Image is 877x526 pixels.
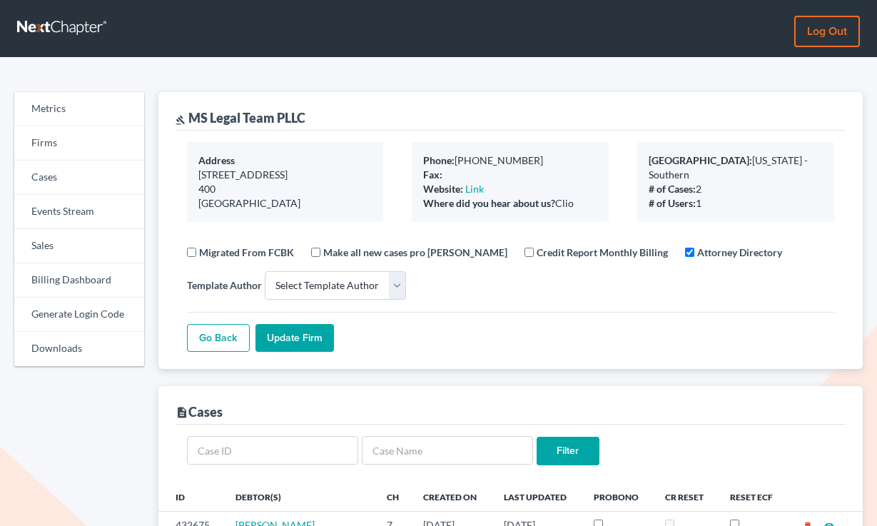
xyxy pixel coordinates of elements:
div: 400 [198,182,372,196]
b: # of Users: [649,197,696,209]
label: Attorney Directory [697,245,782,260]
a: Go Back [187,324,250,353]
a: Log out [794,16,860,47]
div: [PHONE_NUMBER] [423,153,597,168]
div: [US_STATE] - Southern [649,153,823,182]
div: Cases [176,403,223,420]
div: MS Legal Team PLLC [176,109,305,126]
a: Sales [14,229,144,263]
a: Generate Login Code [14,298,144,332]
div: [GEOGRAPHIC_DATA] [198,196,372,211]
b: Website: [423,183,463,195]
i: gavel [176,115,186,125]
a: Downloads [14,332,144,366]
th: Last Updated [492,482,582,511]
b: Fax: [423,168,442,181]
th: Created On [412,482,492,511]
b: [GEOGRAPHIC_DATA]: [649,154,752,166]
th: Ch [375,482,412,511]
th: ProBono [582,482,654,511]
input: Case Name [362,436,533,465]
b: # of Cases: [649,183,696,195]
div: 1 [649,196,823,211]
th: Reset ECF [719,482,788,511]
a: Metrics [14,92,144,126]
a: Billing Dashboard [14,263,144,298]
a: Link [465,183,484,195]
a: Firms [14,126,144,161]
label: Make all new cases pro [PERSON_NAME] [323,245,507,260]
div: Clio [423,196,597,211]
label: Template Author [187,278,262,293]
a: Cases [14,161,144,195]
input: Case ID [187,436,358,465]
th: CR Reset [654,482,719,511]
b: Address [198,154,235,166]
div: 2 [649,182,823,196]
th: Debtor(s) [224,482,375,511]
input: Update Firm [255,324,334,353]
i: description [176,406,188,419]
b: Phone: [423,154,455,166]
th: ID [158,482,225,511]
label: Credit Report Monthly Billing [537,245,668,260]
label: Migrated From FCBK [199,245,294,260]
input: Filter [537,437,599,465]
div: [STREET_ADDRESS] [198,168,372,182]
b: Where did you hear about us? [423,197,555,209]
a: Events Stream [14,195,144,229]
